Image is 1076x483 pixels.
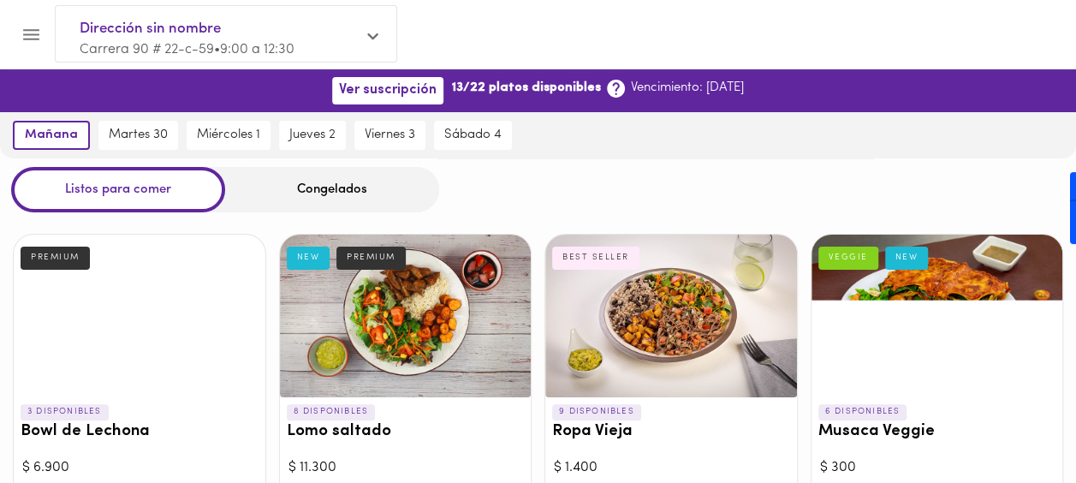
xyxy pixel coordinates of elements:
[21,404,109,420] p: 3 DISPONIBLES
[552,404,641,420] p: 9 DISPONIBLES
[21,423,259,441] h3: Bowl de Lechona
[818,247,878,269] div: VEGGIE
[225,167,439,212] div: Congelados
[279,121,346,150] button: jueves 2
[287,404,376,420] p: 8 DISPONIBLES
[11,167,225,212] div: Listos para comer
[552,423,790,441] h3: Ropa Vieja
[98,121,178,150] button: martes 30
[288,458,523,478] div: $ 11.300
[818,423,1056,441] h3: Musaca Veggie
[21,247,90,269] div: PREMIUM
[197,128,260,143] span: miércoles 1
[80,43,294,57] span: Carrera 90 # 22-c-59 • 9:00 a 12:30
[14,235,265,397] div: Bowl de Lechona
[818,404,907,420] p: 6 DISPONIBLES
[287,247,330,269] div: NEW
[25,128,78,143] span: mañana
[434,121,512,150] button: sábado 4
[13,121,90,150] button: mañana
[289,128,336,143] span: jueves 2
[820,458,1055,478] div: $ 300
[332,77,443,104] button: Ver suscripción
[452,79,601,97] b: 13/22 platos disponibles
[80,18,355,40] span: Dirección sin nombre
[336,247,406,269] div: PREMIUM
[977,384,1059,466] iframe: Messagebird Livechat Widget
[339,82,437,98] span: Ver suscripción
[365,128,415,143] span: viernes 3
[187,121,270,150] button: miércoles 1
[444,128,502,143] span: sábado 4
[280,235,532,397] div: Lomo saltado
[354,121,425,150] button: viernes 3
[10,14,52,56] button: Menu
[885,247,929,269] div: NEW
[811,235,1063,397] div: Musaca Veggie
[109,128,168,143] span: martes 30
[631,79,744,97] p: Vencimiento: [DATE]
[545,235,797,397] div: Ropa Vieja
[554,458,788,478] div: $ 1.400
[22,458,257,478] div: $ 6.900
[287,423,525,441] h3: Lomo saltado
[552,247,639,269] div: BEST SELLER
